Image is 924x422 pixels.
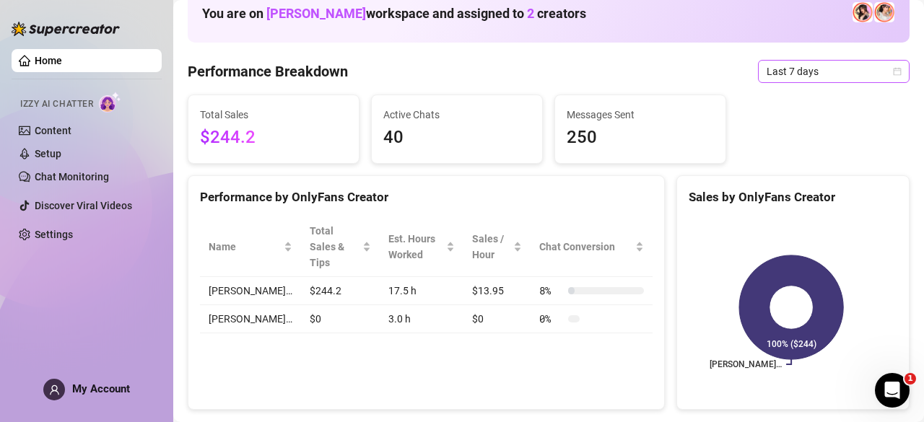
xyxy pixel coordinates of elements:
[35,200,132,211] a: Discover Viral Videos
[20,97,93,111] span: Izzy AI Chatter
[200,124,347,151] span: $244.2
[310,223,359,271] span: Total Sales & Tips
[853,2,873,22] img: Holly
[710,359,782,369] text: [PERSON_NAME]…
[874,2,894,22] img: 𝖍𝖔𝖑𝖑𝖞
[72,382,130,395] span: My Account
[383,107,531,123] span: Active Chats
[567,107,714,123] span: Messages Sent
[388,231,443,263] div: Est. Hours Worked
[200,217,301,277] th: Name
[767,61,901,82] span: Last 7 days
[527,6,534,21] span: 2
[35,125,71,136] a: Content
[266,6,366,21] span: [PERSON_NAME]
[463,217,531,277] th: Sales / Hour
[12,22,120,36] img: logo-BBDzfeDw.svg
[539,239,632,255] span: Chat Conversion
[472,231,510,263] span: Sales / Hour
[99,92,121,113] img: AI Chatter
[875,373,910,408] iframe: Intercom live chat
[301,217,380,277] th: Total Sales & Tips
[531,217,653,277] th: Chat Conversion
[35,55,62,66] a: Home
[35,148,61,159] a: Setup
[202,6,586,22] h1: You are on workspace and assigned to creators
[689,188,897,207] div: Sales by OnlyFans Creator
[380,277,463,305] td: 17.5 h
[209,239,281,255] span: Name
[200,188,653,207] div: Performance by OnlyFans Creator
[463,305,531,333] td: $0
[49,384,60,395] span: user
[35,229,73,240] a: Settings
[463,277,531,305] td: $13.95
[200,277,301,305] td: [PERSON_NAME]…
[200,305,301,333] td: [PERSON_NAME]…
[188,61,348,82] h4: Performance Breakdown
[893,67,902,76] span: calendar
[383,124,531,151] span: 40
[200,107,347,123] span: Total Sales
[539,311,562,327] span: 0 %
[567,124,714,151] span: 250
[905,373,916,384] span: 1
[539,283,562,299] span: 8 %
[301,305,380,333] td: $0
[35,171,109,183] a: Chat Monitoring
[380,305,463,333] td: 3.0 h
[301,277,380,305] td: $244.2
